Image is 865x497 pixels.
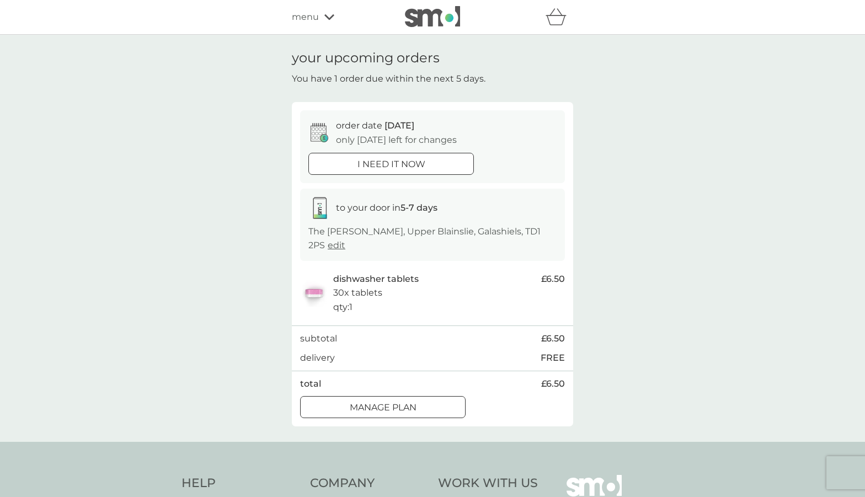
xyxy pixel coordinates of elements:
[385,120,414,131] span: [DATE]
[336,119,414,133] p: order date
[328,240,345,250] a: edit
[300,396,466,418] button: Manage plan
[300,332,337,346] p: subtotal
[541,332,565,346] span: £6.50
[541,351,565,365] p: FREE
[541,272,565,286] span: £6.50
[292,50,440,66] h1: your upcoming orders
[541,377,565,391] span: £6.50
[300,351,335,365] p: delivery
[292,10,319,24] span: menu
[181,475,299,492] h4: Help
[350,400,417,415] p: Manage plan
[438,475,538,492] h4: Work With Us
[357,157,425,172] p: i need it now
[308,153,474,175] button: i need it now
[336,202,437,213] span: to your door in
[333,300,353,314] p: qty : 1
[401,202,437,213] strong: 5-7 days
[336,133,457,147] p: only [DATE] left for changes
[333,286,382,300] p: 30x tablets
[405,6,460,27] img: smol
[546,6,573,28] div: basket
[308,225,557,253] p: The [PERSON_NAME], Upper Blainslie, Galashiels, TD1 2PS
[292,72,485,86] p: You have 1 order due within the next 5 days.
[310,475,428,492] h4: Company
[333,272,419,286] p: dishwasher tablets
[300,377,321,391] p: total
